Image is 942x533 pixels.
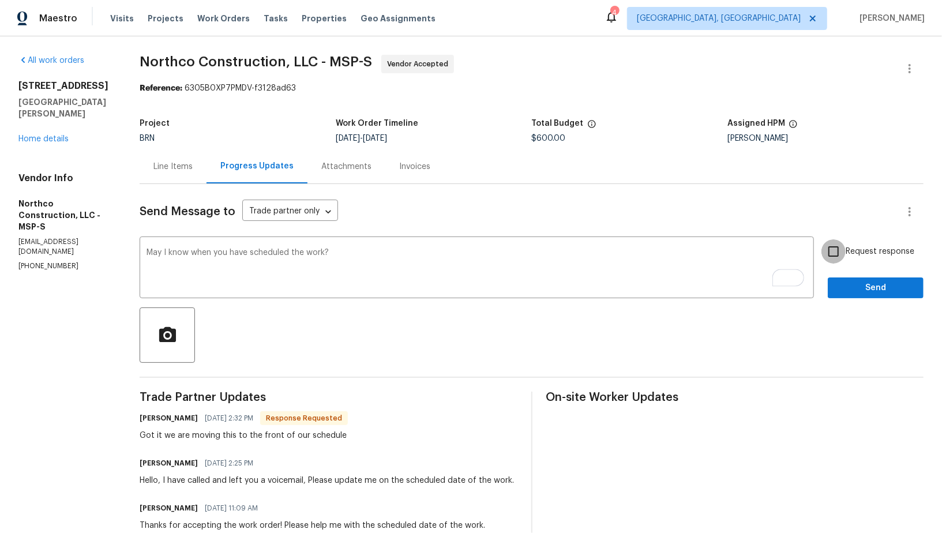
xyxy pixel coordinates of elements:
h5: Northco Construction, LLC - MSP-S [18,198,112,232]
div: Attachments [321,161,371,172]
span: Work Orders [197,13,250,24]
span: [DATE] [363,134,387,142]
span: Send Message to [140,206,235,217]
span: Request response [846,246,914,258]
div: Trade partner only [242,202,338,222]
div: Hello, I have called and left you a voicemail, Please update me on the scheduled date of the work. [140,475,514,486]
span: Projects [148,13,183,24]
span: Response Requested [261,412,347,424]
h6: [PERSON_NAME] [140,457,198,469]
b: Reference: [140,84,182,92]
h5: Work Order Timeline [336,119,418,127]
span: Send [837,281,914,295]
div: 4 [610,7,618,18]
div: Progress Updates [220,160,294,172]
h6: [PERSON_NAME] [140,412,198,424]
h2: [STREET_ADDRESS] [18,80,112,92]
div: Got it we are moving this to the front of our schedule [140,430,348,441]
span: - [336,134,387,142]
span: Properties [302,13,347,24]
span: [PERSON_NAME] [855,13,925,24]
h5: [GEOGRAPHIC_DATA][PERSON_NAME] [18,96,112,119]
div: [PERSON_NAME] [727,134,924,142]
a: Home details [18,135,69,143]
span: The total cost of line items that have been proposed by Opendoor. This sum includes line items th... [587,119,596,134]
span: [DATE] 2:32 PM [205,412,253,424]
p: [PHONE_NUMBER] [18,261,112,271]
h5: Total Budget [532,119,584,127]
span: Northco Construction, LLC - MSP-S [140,55,372,69]
span: Trade Partner Updates [140,392,517,403]
div: Line Items [153,161,193,172]
span: Tasks [264,14,288,22]
div: Thanks for accepting the work order! Please help me with the scheduled date of the work. [140,520,485,531]
p: [EMAIL_ADDRESS][DOMAIN_NAME] [18,237,112,257]
h6: [PERSON_NAME] [140,502,198,514]
span: [DATE] 2:25 PM [205,457,253,469]
span: Vendor Accepted [387,58,453,70]
span: [DATE] 11:09 AM [205,502,258,514]
button: Send [828,277,924,299]
span: BRN [140,134,155,142]
h5: Project [140,119,170,127]
span: [GEOGRAPHIC_DATA], [GEOGRAPHIC_DATA] [637,13,801,24]
span: On-site Worker Updates [546,392,924,403]
span: The hpm assigned to this work order. [789,119,798,134]
span: [DATE] [336,134,360,142]
textarea: To enrich screen reader interactions, please activate Accessibility in Grammarly extension settings [147,249,807,289]
h5: Assigned HPM [727,119,785,127]
div: 6305B0XP7PMDV-f3128ad63 [140,82,924,94]
h4: Vendor Info [18,172,112,184]
span: Maestro [39,13,77,24]
div: Invoices [399,161,430,172]
a: All work orders [18,57,84,65]
span: Geo Assignments [361,13,436,24]
span: Visits [110,13,134,24]
span: $600.00 [532,134,566,142]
